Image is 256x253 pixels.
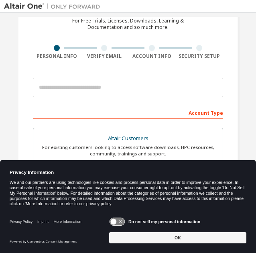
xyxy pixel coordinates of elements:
[33,53,81,59] div: Personal Info
[33,106,223,119] div: Account Type
[176,53,223,59] div: Security Setup
[81,53,128,59] div: Verify Email
[72,18,184,31] div: For Free Trials, Licenses, Downloads, Learning & Documentation and so much more.
[128,53,176,59] div: Account Info
[38,144,218,157] div: For existing customers looking to access software downloads, HPC resources, community, trainings ...
[4,2,104,10] img: Altair One
[38,133,218,144] div: Altair Customers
